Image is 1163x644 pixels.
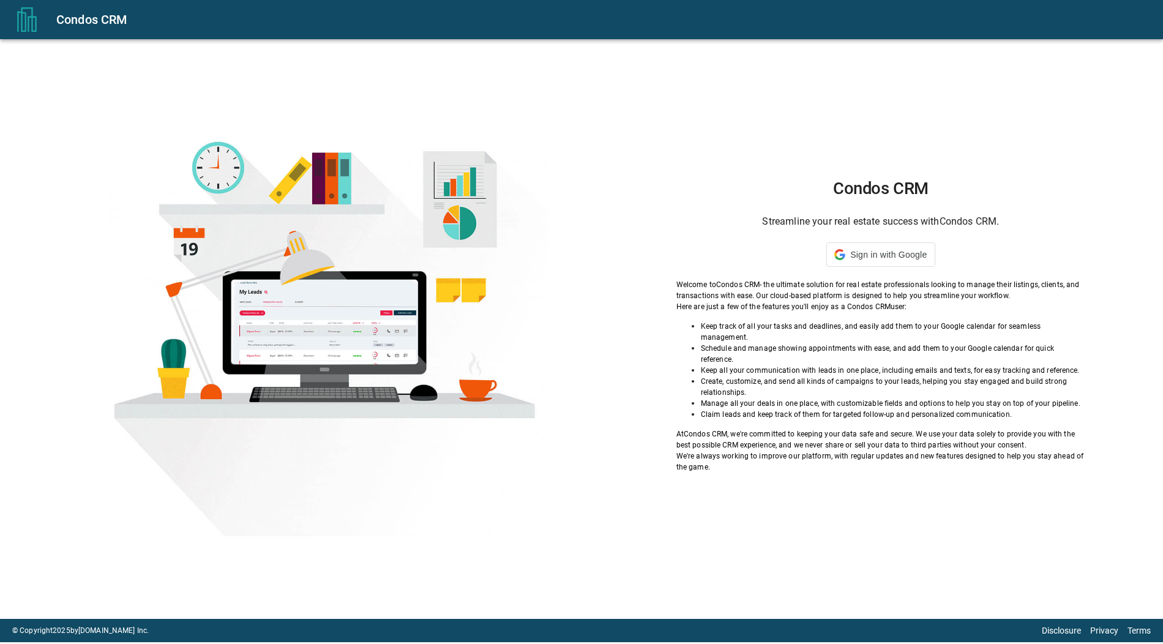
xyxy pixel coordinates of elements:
[701,365,1085,376] p: Keep all your communication with leads in one place, including emails and texts, for easy trackin...
[701,376,1085,398] p: Create, customize, and send all kinds of campaigns to your leads, helping you stay engaged and bu...
[676,179,1085,198] h1: Condos CRM
[1042,626,1081,635] a: Disclosure
[78,626,149,635] a: [DOMAIN_NAME] Inc.
[676,429,1085,451] p: At Condos CRM , we're committed to keeping your data safe and secure. We use your data solely to ...
[701,398,1085,409] p: Manage all your deals in one place, with customizable fields and options to help you stay on top ...
[676,213,1085,230] h6: Streamline your real estate success with Condos CRM .
[826,242,935,267] div: Sign in with Google
[850,250,927,260] span: Sign in with Google
[701,409,1085,420] p: Claim leads and keep track of them for targeted follow-up and personalized communication.
[701,321,1085,343] p: Keep track of all your tasks and deadlines, and easily add them to your Google calendar for seaml...
[676,451,1085,473] p: We're always working to improve our platform, with regular updates and new features designed to h...
[676,301,1085,312] p: Here are just a few of the features you'll enjoy as a Condos CRM user:
[1127,626,1151,635] a: Terms
[12,625,149,636] p: © Copyright 2025 by
[1090,626,1118,635] a: Privacy
[56,10,1148,29] div: Condos CRM
[676,279,1085,301] p: Welcome to Condos CRM - the ultimate solution for real estate professionals looking to manage the...
[701,343,1085,365] p: Schedule and manage showing appointments with ease, and add them to your Google calendar for quic...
